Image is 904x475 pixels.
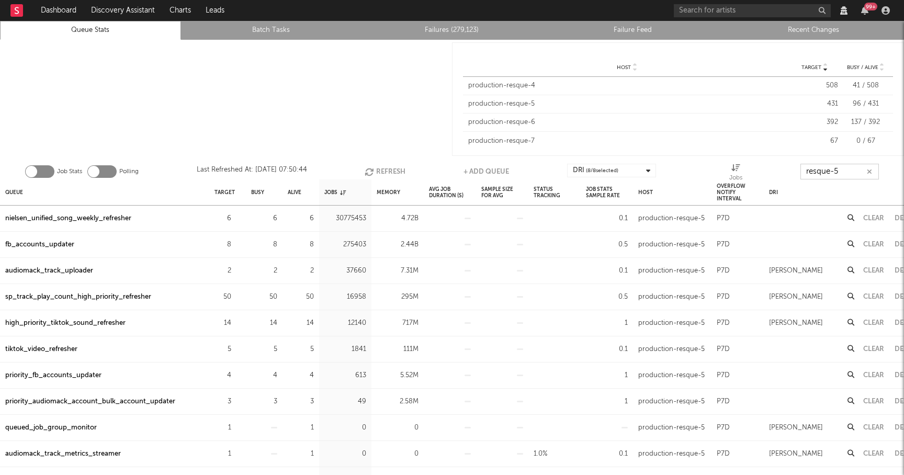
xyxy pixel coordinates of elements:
div: 5 [251,343,277,356]
div: 3 [251,395,277,408]
div: 0 [324,448,366,460]
a: fb_accounts_updater [5,239,74,251]
span: Host [617,64,631,71]
div: [PERSON_NAME] [769,265,823,277]
a: priority_fb_accounts_updater [5,369,101,382]
div: 14 [288,317,314,330]
div: production-resque-7 [468,136,786,146]
a: Queue Stats [6,24,175,37]
div: 2 [288,265,314,277]
div: 6 [288,212,314,225]
span: Target [801,64,821,71]
div: 12140 [324,317,366,330]
div: 30775453 [324,212,366,225]
div: [PERSON_NAME] [769,291,823,303]
div: 5.52M [377,369,419,382]
button: Clear [863,320,884,326]
div: 0 / 67 [843,136,888,146]
div: Last Refreshed At: [DATE] 07:50:44 [197,164,307,179]
div: Jobs [729,172,742,184]
div: [PERSON_NAME] [769,422,823,434]
div: production-resque-5 [638,448,705,460]
div: 137 / 392 [843,117,888,128]
div: 96 / 431 [843,99,888,109]
div: production-resque-5 [638,343,705,356]
div: 14 [214,317,231,330]
button: Refresh [365,164,405,179]
button: Clear [863,372,884,379]
div: audiomack_track_uploader [5,265,93,277]
div: 0 [377,448,419,460]
div: 1.0% [534,448,547,460]
div: P7D [717,369,730,382]
div: Memory [377,181,400,203]
div: 6 [214,212,231,225]
div: Host [638,181,653,203]
a: audiomack_track_metrics_streamer [5,448,121,460]
div: 4 [214,369,231,382]
div: Sample Size For Avg [481,181,523,203]
div: 1 [586,369,628,382]
div: production-resque-5 [638,395,705,408]
div: production-resque-4 [468,81,786,91]
div: production-resque-5 [638,317,705,330]
a: nielsen_unified_song_weekly_refresher [5,212,131,225]
div: production-resque-5 [638,291,705,303]
div: 41 / 508 [843,81,888,91]
button: Clear [863,241,884,248]
div: 99 + [864,3,877,10]
div: 0 [377,422,419,434]
div: 0.1 [586,265,628,277]
div: 1 [214,422,231,434]
div: DRI [573,164,618,177]
div: 0.5 [586,291,628,303]
div: P7D [717,291,730,303]
div: 37660 [324,265,366,277]
div: 613 [324,369,366,382]
div: P7D [717,395,730,408]
div: 0 [324,422,366,434]
div: 431 [791,99,838,109]
div: 1 [586,317,628,330]
div: Status Tracking [534,181,575,203]
div: Alive [288,181,301,203]
div: Queue [5,181,23,203]
div: DRI [769,181,778,203]
div: Busy [251,181,264,203]
input: Search... [800,164,879,179]
a: tiktok_video_refresher [5,343,77,356]
div: 0.1 [586,448,628,460]
div: 111M [377,343,419,356]
span: Busy / Alive [847,64,878,71]
div: 4 [288,369,314,382]
div: 295M [377,291,419,303]
a: Failures (279,123) [367,24,537,37]
div: 1 [288,448,314,460]
button: 99+ [861,6,868,15]
div: 49 [324,395,366,408]
div: 7.31M [377,265,419,277]
a: sp_track_play_count_high_priority_refresher [5,291,151,303]
div: 4 [251,369,277,382]
div: Jobs [729,164,742,184]
div: 0.1 [586,212,628,225]
a: high_priority_tiktok_sound_refresher [5,317,126,330]
div: production-resque-5 [638,265,705,277]
div: P7D [717,422,730,434]
button: Clear [863,398,884,405]
div: 392 [791,117,838,128]
div: 50 [214,291,231,303]
div: 14 [251,317,277,330]
div: priority_audiomack_account_bulk_account_updater [5,395,175,408]
div: P7D [717,212,730,225]
div: 1 [214,448,231,460]
div: [PERSON_NAME] [769,448,823,460]
div: 4.72B [377,212,419,225]
label: Job Stats [57,165,82,178]
div: 1841 [324,343,366,356]
span: ( 8 / 8 selected) [586,164,618,177]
